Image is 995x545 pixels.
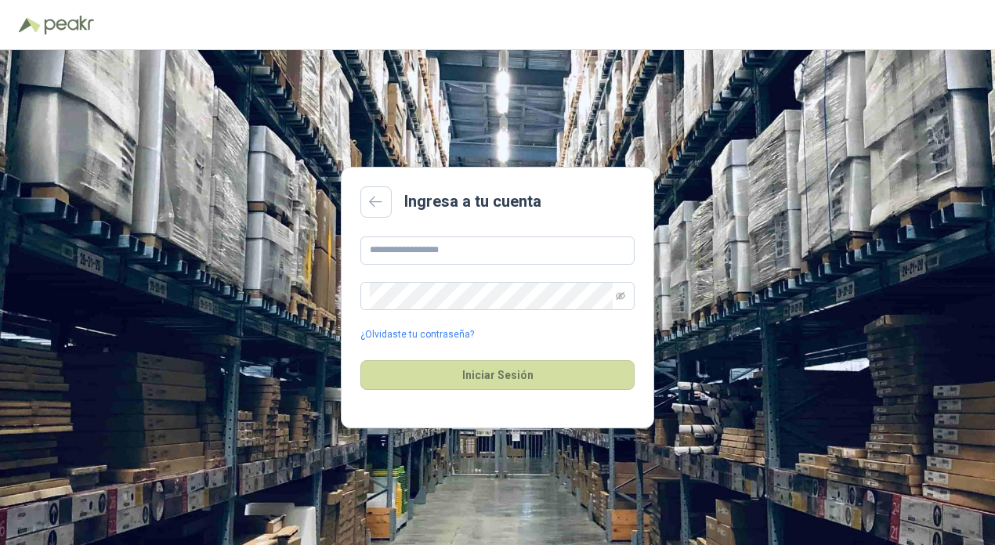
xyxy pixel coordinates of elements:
[360,327,474,342] a: ¿Olvidaste tu contraseña?
[404,189,541,214] h2: Ingresa a tu cuenta
[360,360,635,390] button: Iniciar Sesión
[44,16,94,34] img: Peakr
[19,17,41,33] img: Logo
[616,291,625,301] span: eye-invisible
